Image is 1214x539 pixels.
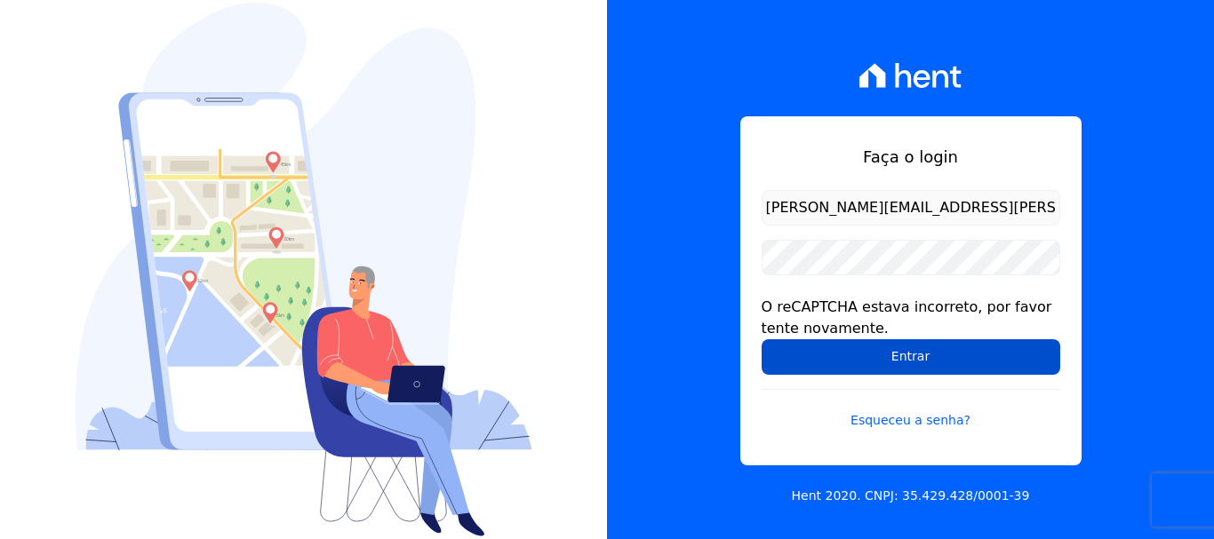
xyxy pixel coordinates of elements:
h1: Faça o login [762,145,1060,169]
p: Hent 2020. CNPJ: 35.429.428/0001-39 [792,487,1030,505]
div: O reCAPTCHA estava incorreto, por favor tente novamente. [762,297,1060,339]
a: Esqueceu a senha? [762,389,1060,430]
img: Login [76,3,532,536]
input: Email [762,190,1060,226]
input: Entrar [762,339,1060,375]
